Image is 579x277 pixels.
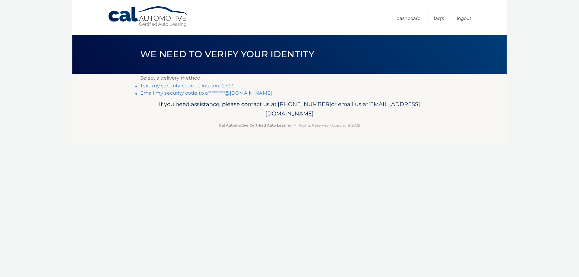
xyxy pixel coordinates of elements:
strong: Cal Automotive Certified Auto Leasing [219,123,291,127]
span: [PHONE_NUMBER] [278,101,331,108]
span: We need to verify your identity [140,49,314,60]
a: Cal Automotive [108,6,189,27]
p: If you need assistance, please contact us at: or email us at [144,99,435,119]
a: FAQ's [434,13,444,23]
a: Text my security code to xxx-xxx-2793 [140,83,233,89]
a: Dashboard [397,13,421,23]
p: Select a delivery method: [140,74,439,82]
a: Email my security code to a*********@[DOMAIN_NAME] [140,90,272,96]
p: - All Rights Reserved - Copyright 2025 [144,122,435,128]
a: Logout [457,13,471,23]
